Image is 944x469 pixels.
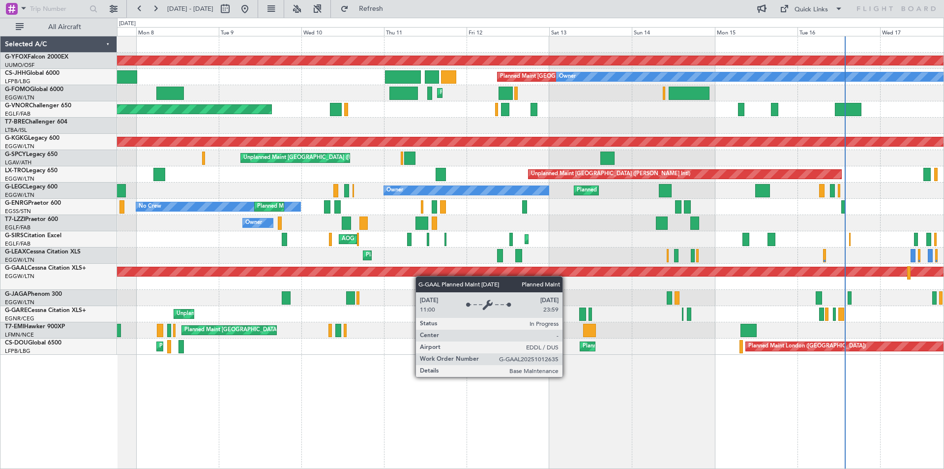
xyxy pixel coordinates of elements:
button: Quick Links [775,1,848,17]
div: Wed 10 [301,27,384,36]
div: AOG Maint [PERSON_NAME] [342,232,416,247]
div: Owner [386,183,403,198]
div: Thu 11 [384,27,467,36]
span: G-ENRG [5,200,28,206]
div: Planned Maint [GEOGRAPHIC_DATA] ([GEOGRAPHIC_DATA]) [440,86,595,100]
span: G-LEGC [5,184,26,190]
div: Sat 13 [549,27,632,36]
div: Planned Maint [GEOGRAPHIC_DATA] ([GEOGRAPHIC_DATA]) [366,248,521,263]
a: G-FOMOGlobal 6000 [5,87,63,93]
span: All Aircraft [26,24,104,31]
a: LGAV/ATH [5,159,31,166]
span: G-FOMO [5,87,30,93]
div: Planned Maint [GEOGRAPHIC_DATA] ([GEOGRAPHIC_DATA]) [500,69,655,84]
div: Planned Maint [GEOGRAPHIC_DATA] [184,323,278,338]
div: Planned Maint [GEOGRAPHIC_DATA] ([GEOGRAPHIC_DATA]) [159,339,314,354]
span: G-SIRS [5,233,24,239]
div: Unplanned Maint [GEOGRAPHIC_DATA] ([PERSON_NAME] Intl) [531,167,690,182]
div: No Crew [139,199,161,214]
span: G-YFOX [5,54,28,60]
a: G-GAALCessna Citation XLS+ [5,265,86,271]
a: EGLF/FAB [5,240,30,248]
a: EGGW/LTN [5,299,34,306]
div: [DATE] [119,20,136,28]
span: G-KGKG [5,135,28,141]
a: EGLF/FAB [5,224,30,231]
div: Planned Maint [GEOGRAPHIC_DATA] ([GEOGRAPHIC_DATA]) [257,199,412,214]
div: Planned Maint [GEOGRAPHIC_DATA] ([GEOGRAPHIC_DATA]) [577,183,732,198]
a: CS-JHHGlobal 6000 [5,70,59,76]
div: Planned Maint London ([GEOGRAPHIC_DATA]) [748,339,866,354]
div: Owner [559,69,576,84]
div: Planned Maint [GEOGRAPHIC_DATA] ([GEOGRAPHIC_DATA]) [428,290,583,305]
div: Tue 9 [219,27,301,36]
a: CS-DOUGlobal 6500 [5,340,61,346]
span: LX-TRO [5,168,26,174]
a: G-VNORChallenger 650 [5,103,71,109]
a: EGGW/LTN [5,94,34,101]
a: EGGW/LTN [5,143,34,150]
a: T7-EMIHawker 900XP [5,324,65,330]
button: Refresh [336,1,395,17]
a: G-LEAXCessna Citation XLS [5,249,81,255]
span: G-LEAX [5,249,26,255]
input: Trip Number [30,1,87,16]
a: UUMO/OSF [5,62,34,69]
span: G-SPCY [5,152,26,157]
div: Planned Maint [GEOGRAPHIC_DATA] ([GEOGRAPHIC_DATA]) [528,232,682,247]
div: Mon 15 [715,27,797,36]
div: Owner [245,216,262,230]
div: Mon 8 [136,27,219,36]
a: G-KGKGLegacy 600 [5,135,59,141]
a: EGGW/LTN [5,175,34,183]
div: Planned Maint [GEOGRAPHIC_DATA] ([GEOGRAPHIC_DATA]) [583,339,737,354]
span: T7-LZZI [5,217,25,222]
div: Fri 12 [467,27,549,36]
span: CS-DOU [5,340,28,346]
a: EGGW/LTN [5,256,34,264]
span: G-VNOR [5,103,29,109]
a: G-SIRSCitation Excel [5,233,61,239]
div: Sun 14 [632,27,714,36]
a: EGNR/CEG [5,315,34,322]
a: T7-LZZIPraetor 600 [5,217,58,222]
a: LFMN/NCE [5,331,34,339]
span: T7-BRE [5,119,25,125]
span: [DATE] - [DATE] [167,4,213,13]
a: LFPB/LBG [5,78,30,85]
span: T7-EMI [5,324,24,330]
a: G-JAGAPhenom 300 [5,291,62,297]
div: Unplanned Maint Chester [177,307,240,321]
a: T7-BREChallenger 604 [5,119,67,125]
div: Tue 16 [797,27,880,36]
a: G-SPCYLegacy 650 [5,152,58,157]
span: Refresh [351,5,392,12]
a: EGLF/FAB [5,110,30,118]
a: EGSS/STN [5,208,31,215]
a: G-LEGCLegacy 600 [5,184,58,190]
a: G-GARECessna Citation XLS+ [5,308,86,313]
a: G-ENRGPraetor 600 [5,200,61,206]
a: LTBA/ISL [5,126,27,134]
div: Unplanned Maint [GEOGRAPHIC_DATA] ([PERSON_NAME] Intl) [243,151,403,165]
span: G-GAAL [5,265,28,271]
a: LX-TROLegacy 650 [5,168,58,174]
a: EGGW/LTN [5,191,34,199]
a: EGGW/LTN [5,273,34,280]
span: G-GARE [5,308,28,313]
button: All Aircraft [11,19,107,35]
a: LFPB/LBG [5,347,30,355]
a: G-YFOXFalcon 2000EX [5,54,68,60]
div: Quick Links [795,5,828,15]
span: G-JAGA [5,291,28,297]
span: CS-JHH [5,70,26,76]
